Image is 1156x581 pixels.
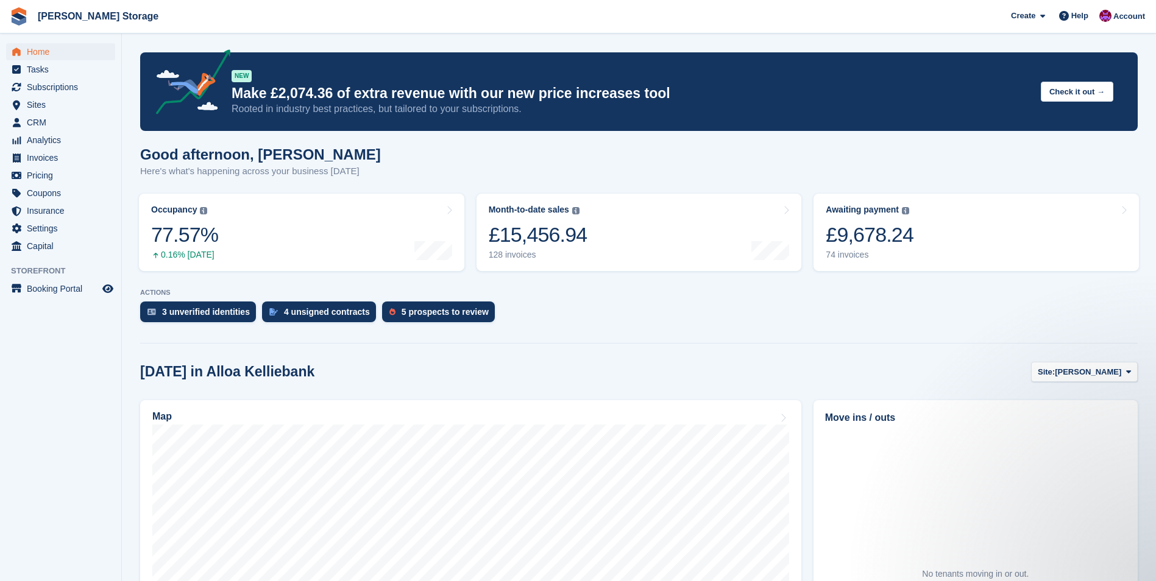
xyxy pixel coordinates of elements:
div: 3 unverified identities [162,307,250,317]
div: No tenants moving in or out. [922,568,1029,580]
button: Site: [PERSON_NAME] [1031,362,1138,382]
div: Month-to-date sales [489,205,569,215]
span: Analytics [27,132,100,149]
span: Site: [1038,366,1055,378]
img: icon-info-grey-7440780725fd019a000dd9b08b2336e03edf1995a4989e88bcd33f0948082b44.svg [200,207,207,214]
div: 5 prospects to review [402,307,489,317]
a: menu [6,202,115,219]
img: icon-info-grey-7440780725fd019a000dd9b08b2336e03edf1995a4989e88bcd33f0948082b44.svg [572,207,580,214]
div: Occupancy [151,205,197,215]
a: Occupancy 77.57% 0.16% [DATE] [139,194,464,271]
span: Insurance [27,202,100,219]
p: Rooted in industry best practices, but tailored to your subscriptions. [232,102,1031,116]
p: ACTIONS [140,289,1138,297]
a: Month-to-date sales £15,456.94 128 invoices [477,194,802,271]
div: £15,456.94 [489,222,587,247]
div: NEW [232,70,252,82]
div: 4 unsigned contracts [284,307,370,317]
a: 5 prospects to review [382,301,501,328]
img: verify_identity-adf6edd0f0f0b5bbfe63781bf79b02c33cf7c696d77639b501bdc392416b5a36.svg [147,308,156,315]
span: Invoices [27,149,100,166]
a: menu [6,238,115,255]
h2: Map [152,411,172,422]
span: Home [27,43,100,60]
div: Awaiting payment [826,205,899,215]
span: [PERSON_NAME] [1055,366,1121,378]
span: Account [1113,10,1145,23]
img: stora-icon-8386f47178a22dfd0bd8f6a31ec36ba5ce8667c1dd55bd0f319d3a0aa187defe.svg [10,7,28,26]
button: Check it out → [1041,82,1113,102]
a: menu [6,96,115,113]
span: Capital [27,238,100,255]
a: 4 unsigned contracts [262,301,382,328]
div: 128 invoices [489,250,587,260]
img: prospect-51fa495bee0391a8d652442698ab0144808aea92771e9ea1ae160a38d050c398.svg [389,308,395,315]
a: menu [6,149,115,166]
span: Subscriptions [27,79,100,96]
span: Settings [27,220,100,237]
h2: Move ins / outs [825,410,1126,425]
a: Awaiting payment £9,678.24 74 invoices [814,194,1139,271]
a: menu [6,280,115,297]
p: Make £2,074.36 of extra revenue with our new price increases tool [232,85,1031,102]
a: [PERSON_NAME] Storage [33,6,163,26]
a: menu [6,43,115,60]
div: 0.16% [DATE] [151,250,218,260]
span: Booking Portal [27,280,100,297]
span: Storefront [11,265,121,277]
span: Help [1071,10,1088,22]
a: menu [6,61,115,78]
a: menu [6,167,115,184]
img: icon-info-grey-7440780725fd019a000dd9b08b2336e03edf1995a4989e88bcd33f0948082b44.svg [902,207,909,214]
div: 77.57% [151,222,218,247]
div: £9,678.24 [826,222,913,247]
a: menu [6,185,115,202]
a: 3 unverified identities [140,301,262,328]
p: Here's what's happening across your business [DATE] [140,164,381,178]
span: Sites [27,96,100,113]
span: Pricing [27,167,100,184]
span: CRM [27,114,100,131]
span: Create [1011,10,1035,22]
a: menu [6,220,115,237]
h2: [DATE] in Alloa Kelliebank [140,364,314,380]
span: Tasks [27,61,100,78]
img: contract_signature_icon-13c848040528278c33f63329250d36e43548de30e8caae1d1a13099fd9432cc5.svg [269,308,278,315]
img: price-adjustments-announcement-icon-8257ccfd72463d97f412b2fc003d46551f7dbcb40ab6d574587a9cd5c0d94... [146,49,231,119]
a: menu [6,114,115,131]
div: 74 invoices [826,250,913,260]
h1: Good afternoon, [PERSON_NAME] [140,146,381,163]
span: Coupons [27,185,100,202]
a: menu [6,79,115,96]
a: Preview store [101,281,115,296]
img: Audra Whitelaw [1099,10,1112,22]
a: menu [6,132,115,149]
